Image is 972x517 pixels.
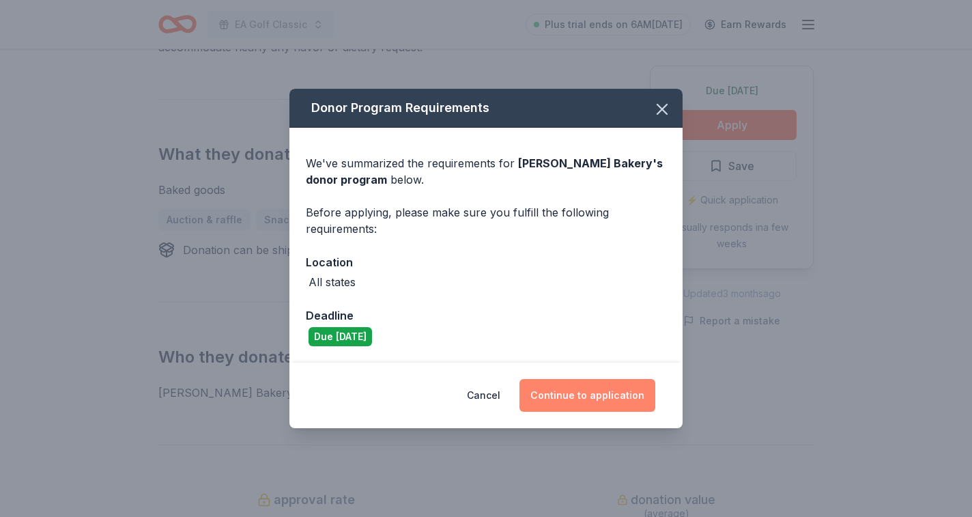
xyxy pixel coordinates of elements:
div: Due [DATE] [309,327,372,346]
button: Cancel [467,379,500,412]
div: Deadline [306,307,666,324]
div: Location [306,253,666,271]
div: We've summarized the requirements for below. [306,155,666,188]
div: Before applying, please make sure you fulfill the following requirements: [306,204,666,237]
div: Donor Program Requirements [289,89,683,128]
button: Continue to application [519,379,655,412]
div: All states [309,274,356,290]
